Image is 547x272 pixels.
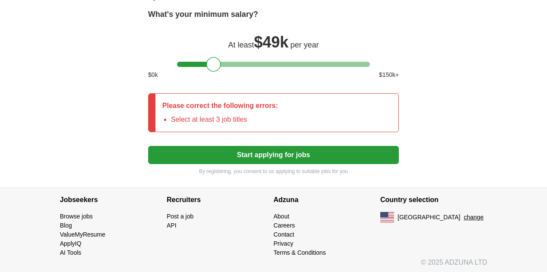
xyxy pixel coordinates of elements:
[148,168,399,175] p: By registering, you consent to us applying to suitable jobs for you
[273,222,295,229] a: Careers
[60,240,81,247] a: ApplyIQ
[464,213,484,222] button: change
[379,70,399,79] span: $ 150 k+
[380,212,394,222] img: US flag
[162,101,278,111] p: Please correct the following errors:
[148,70,158,79] span: $ 0 k
[167,213,193,220] a: Post a job
[273,240,293,247] a: Privacy
[273,249,326,256] a: Terms & Conditions
[171,114,278,125] li: Select at least 3 job titles
[273,231,294,238] a: Contact
[273,213,289,220] a: About
[167,222,177,229] a: API
[228,41,254,49] span: At least
[148,146,399,164] button: Start applying for jobs
[60,222,72,229] a: Blog
[290,41,319,49] span: per year
[380,188,487,212] h4: Country selection
[60,249,81,256] a: AI Tools
[60,213,93,220] a: Browse jobs
[148,9,258,20] label: What's your minimum salary?
[254,33,289,51] span: $ 49k
[398,213,460,222] span: [GEOGRAPHIC_DATA]
[60,231,106,238] a: ValueMyResume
